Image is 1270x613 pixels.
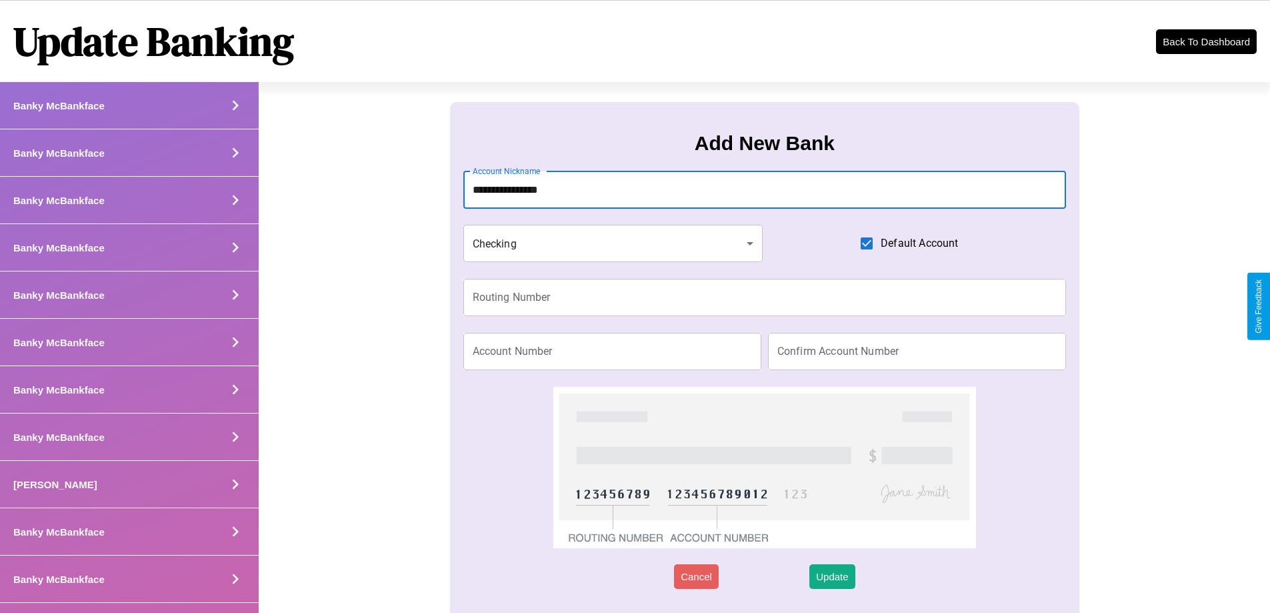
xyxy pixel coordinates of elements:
img: check [553,387,975,548]
label: Account Nickname [473,165,541,177]
h4: Banky McBankface [13,100,105,111]
button: Update [809,564,855,589]
h4: Banky McBankface [13,384,105,396]
h4: Banky McBankface [13,432,105,443]
h3: Add New Bank [695,132,835,155]
h4: [PERSON_NAME] [13,479,97,490]
h4: Banky McBankface [13,195,105,206]
h4: Banky McBankface [13,242,105,253]
h4: Banky McBankface [13,526,105,538]
h4: Banky McBankface [13,337,105,348]
h4: Banky McBankface [13,147,105,159]
div: Give Feedback [1254,279,1263,334]
h4: Banky McBankface [13,574,105,585]
span: Default Account [881,235,958,251]
button: Cancel [674,564,719,589]
h4: Banky McBankface [13,289,105,301]
button: Back To Dashboard [1156,29,1257,54]
h1: Update Banking [13,14,294,69]
div: Checking [463,225,763,262]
